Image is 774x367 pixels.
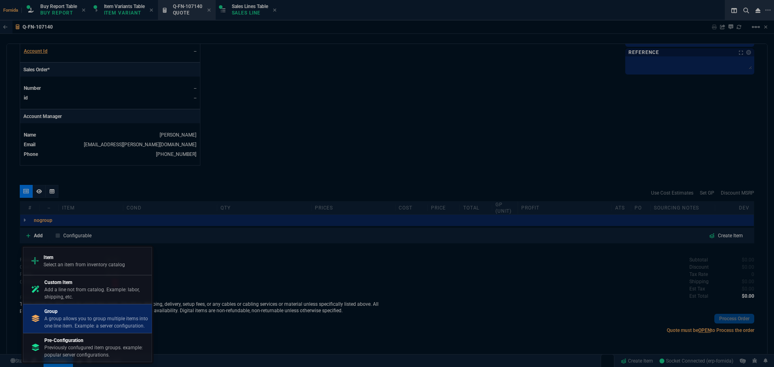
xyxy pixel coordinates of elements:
p: Previously confugured item groups. example: popular server configurations. [44,344,148,359]
p: Add a line not from catalog. Example: labor, shipping, etc. [44,286,148,301]
p: Select an item from inventory catalog [44,261,125,268]
p: A group allows you to group multiple items into one line item. Example: a server configuration. [44,315,148,330]
p: Group [44,308,148,315]
p: Pre-Configuration [44,337,148,344]
p: Custom Item [44,279,148,286]
p: Item [44,254,125,261]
